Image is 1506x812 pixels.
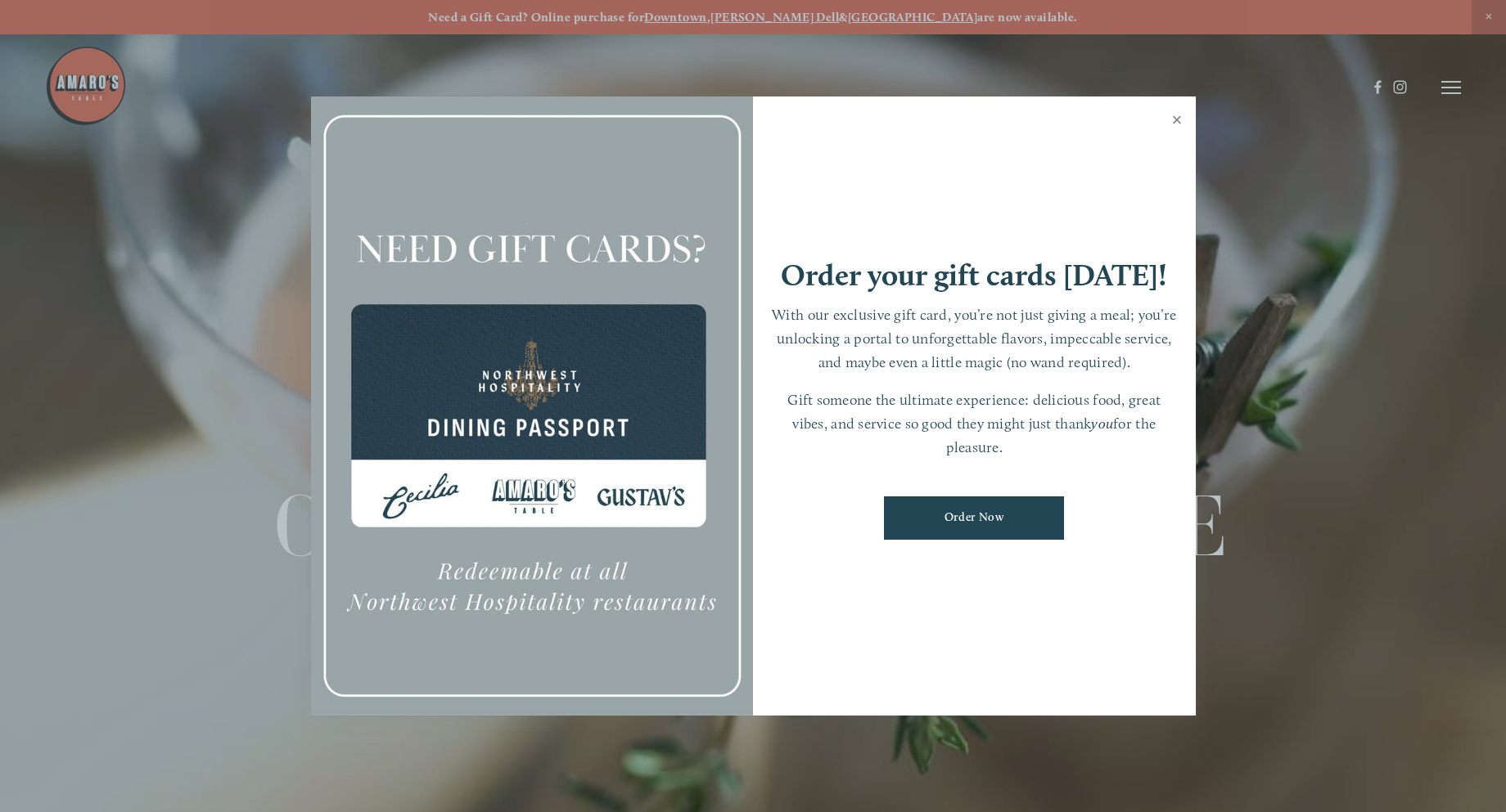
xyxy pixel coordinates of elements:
em: you [1091,415,1113,432]
a: Order Now [884,496,1064,540]
h1: Order your gift cards [DATE]! [781,260,1167,290]
p: With our exclusive gift card, you’re not just giving a meal; you’re unlocking a portal to unforge... [769,303,1179,374]
p: Gift someone the ultimate experience: delicious food, great vibes, and service so good they might... [769,388,1179,459]
a: Close [1161,99,1193,145]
